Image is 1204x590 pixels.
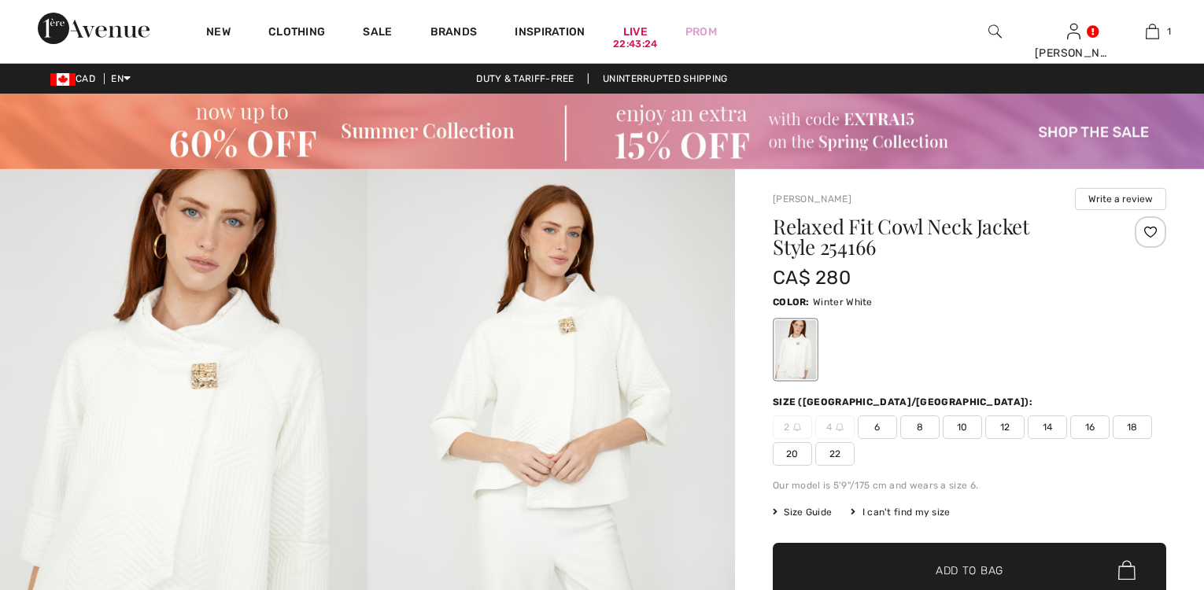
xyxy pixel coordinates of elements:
a: Sale [363,25,392,42]
span: Color: [773,297,810,308]
div: Size ([GEOGRAPHIC_DATA]/[GEOGRAPHIC_DATA]): [773,395,1036,409]
span: 4 [815,415,855,439]
div: Winter White [775,320,816,379]
img: ring-m.svg [836,423,844,431]
span: Size Guide [773,505,832,519]
div: Our model is 5'9"/175 cm and wears a size 6. [773,478,1166,492]
img: Bag.svg [1118,560,1136,581]
span: Add to Bag [936,562,1003,578]
span: Inspiration [515,25,585,42]
img: My Bag [1146,22,1159,41]
a: New [206,25,231,42]
span: CAD [50,73,102,84]
a: 1 [1114,22,1191,41]
img: search the website [988,22,1002,41]
h1: Relaxed Fit Cowl Neck Jacket Style 254166 [773,216,1101,257]
div: [PERSON_NAME] [1035,45,1112,61]
button: Write a review [1075,188,1166,210]
div: I can't find my size [851,505,950,519]
a: Sign In [1067,24,1080,39]
a: Prom [685,24,717,40]
img: Canadian Dollar [50,73,76,86]
span: EN [111,73,131,84]
span: 14 [1028,415,1067,439]
a: Clothing [268,25,325,42]
a: [PERSON_NAME] [773,194,851,205]
div: 22:43:24 [613,37,657,52]
span: 8 [900,415,940,439]
img: My Info [1067,22,1080,41]
span: CA$ 280 [773,267,851,289]
span: 20 [773,442,812,466]
a: Brands [430,25,478,42]
a: Live22:43:24 [623,24,648,40]
span: 6 [858,415,897,439]
img: 1ère Avenue [38,13,150,44]
img: ring-m.svg [793,423,801,431]
span: Winter White [813,297,873,308]
span: 2 [773,415,812,439]
span: 12 [985,415,1025,439]
span: 1 [1167,24,1171,39]
span: 22 [815,442,855,466]
span: 18 [1113,415,1152,439]
span: 16 [1070,415,1110,439]
span: 10 [943,415,982,439]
